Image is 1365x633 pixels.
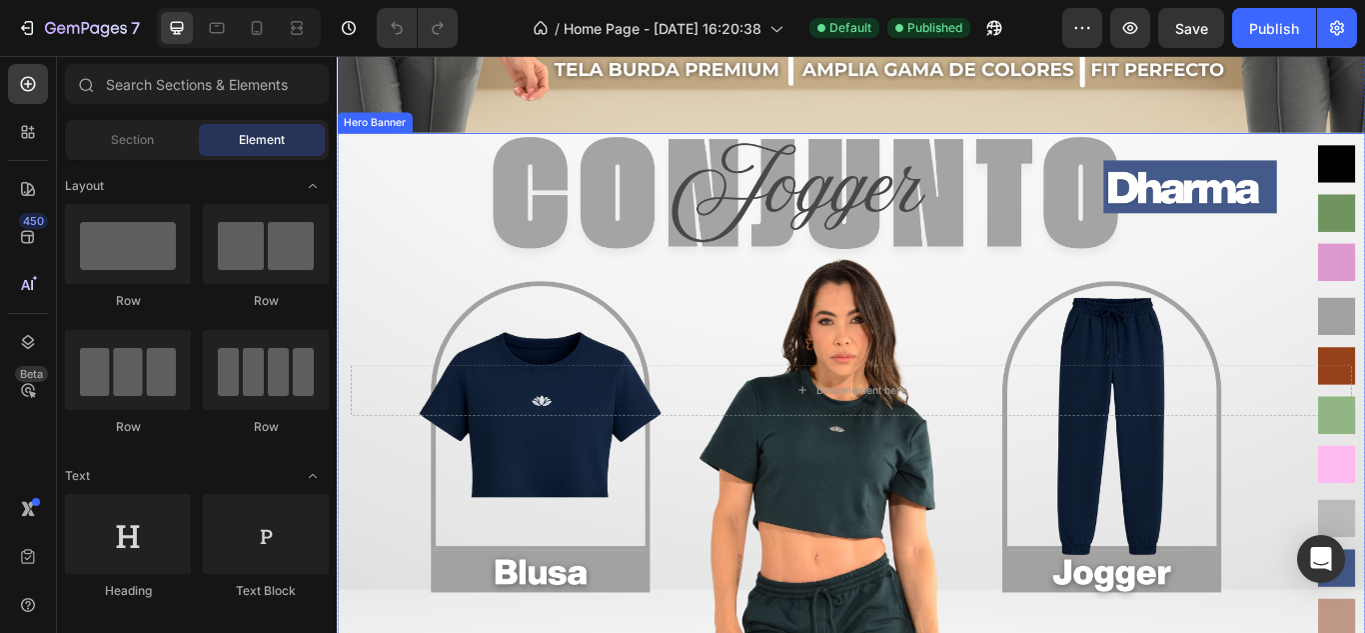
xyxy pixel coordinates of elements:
[203,292,329,310] div: Row
[1249,18,1299,39] div: Publish
[297,170,329,202] span: Toggle open
[203,418,329,436] div: Row
[564,18,761,39] span: Home Page - [DATE] 16:20:38
[559,382,665,398] div: Drop element here
[1175,20,1208,37] span: Save
[65,292,191,310] div: Row
[131,16,140,40] p: 7
[907,19,962,37] span: Published
[65,418,191,436] div: Row
[65,467,90,485] span: Text
[19,213,48,229] div: 450
[65,64,329,104] input: Search Sections & Elements
[829,19,871,37] span: Default
[555,18,560,39] span: /
[15,366,48,382] div: Beta
[111,131,154,149] span: Section
[1297,535,1345,583] div: Open Intercom Messenger
[4,69,84,87] div: Hero Banner
[65,177,104,195] span: Layout
[1232,8,1316,48] button: Publish
[239,131,285,149] span: Element
[65,582,191,600] div: Heading
[203,582,329,600] div: Text Block
[1158,8,1224,48] button: Save
[337,56,1365,633] iframe: Design area
[297,460,329,492] span: Toggle open
[377,8,458,48] div: Undo/Redo
[8,8,149,48] button: 7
